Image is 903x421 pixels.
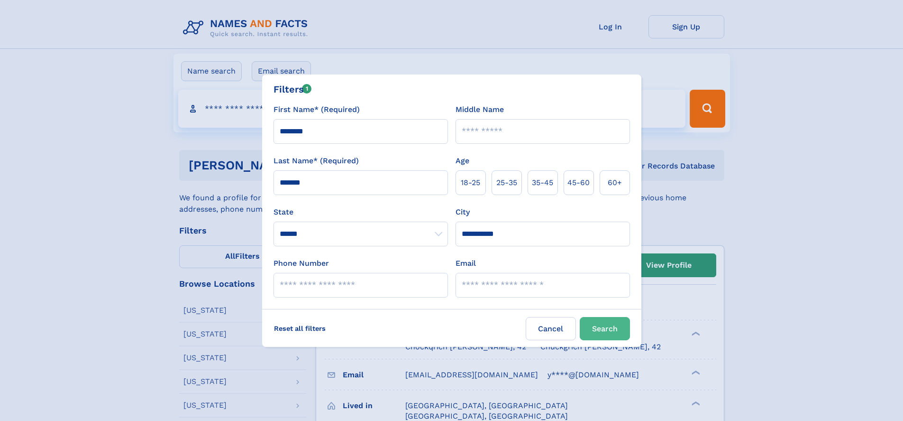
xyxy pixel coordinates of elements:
[274,206,448,218] label: State
[461,177,480,188] span: 18‑25
[274,82,312,96] div: Filters
[274,258,329,269] label: Phone Number
[274,104,360,115] label: First Name* (Required)
[496,177,517,188] span: 25‑35
[456,258,476,269] label: Email
[526,317,576,340] label: Cancel
[567,177,590,188] span: 45‑60
[456,104,504,115] label: Middle Name
[608,177,622,188] span: 60+
[268,317,332,340] label: Reset all filters
[456,155,469,167] label: Age
[274,155,359,167] label: Last Name* (Required)
[532,177,553,188] span: 35‑45
[580,317,630,340] button: Search
[456,206,470,218] label: City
